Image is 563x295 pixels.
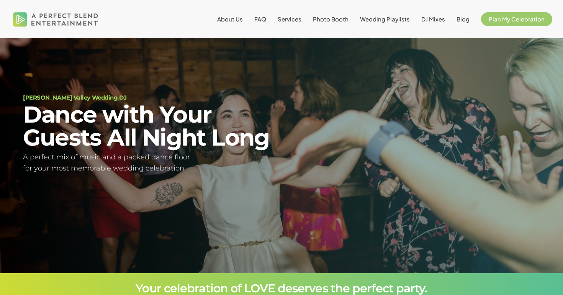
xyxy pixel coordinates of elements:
a: Blog [457,16,470,22]
span: Plan My Celebration [489,15,545,23]
a: Services [278,16,301,22]
h3: Your celebration of LOVE deserves the perfect party. [23,283,540,294]
span: About Us [217,15,243,23]
a: Plan My Celebration [481,16,552,22]
a: About Us [217,16,243,22]
span: FAQ [254,15,266,23]
a: DJ Mixes [421,16,445,22]
span: DJ Mixes [421,15,445,23]
a: Photo Booth [313,16,349,22]
a: FAQ [254,16,266,22]
a: Wedding Playlists [360,16,410,22]
span: Photo Booth [313,15,349,23]
span: Wedding Playlists [360,15,410,23]
span: Services [278,15,301,23]
h1: [PERSON_NAME] Valley Wedding DJ [23,95,272,100]
h2: Dance with Your Guests All Night Long [23,103,272,149]
img: A Perfect Blend Entertainment [11,5,100,33]
span: Blog [457,15,470,23]
h5: A perfect mix of music and a packed dance floor for your most memorable wedding celebration [23,152,272,174]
